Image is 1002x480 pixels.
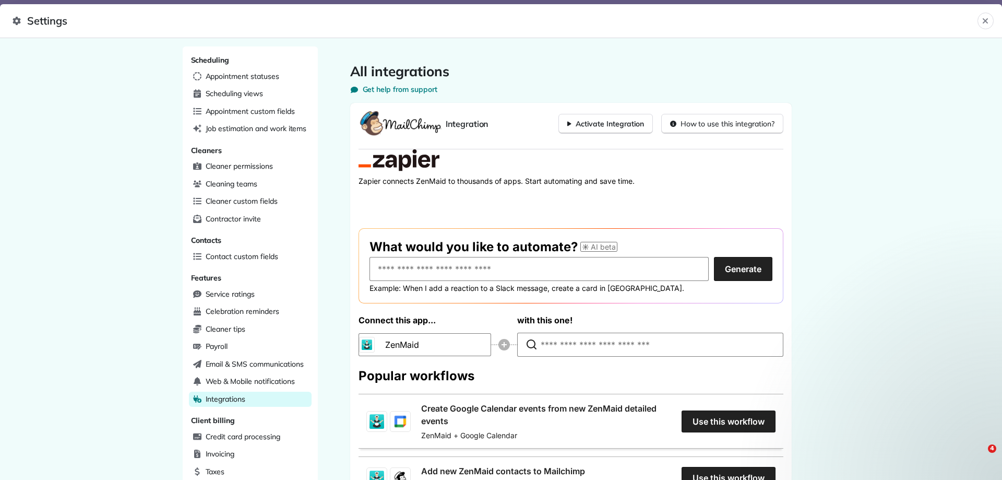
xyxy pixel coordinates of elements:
span: Cleaners [191,146,222,155]
a: Appointment statuses [189,69,312,85]
span: Settings [13,13,977,29]
span: 4 [988,444,996,453]
div: Activate Integration [567,119,643,129]
span: Appointment custom fields [206,106,295,116]
span: Scheduling [191,55,230,65]
a: Cleaner tips [189,322,312,337]
a: Cleaner custom fields [189,194,312,209]
button: Get help from support [350,84,437,95]
span: Appointment statuses [206,71,279,81]
span: Contacts [191,236,222,245]
span: Features [191,273,222,283]
span: Integration [446,118,488,130]
button: Activate Integration [558,114,652,134]
span: Taxes [206,466,225,477]
span: Service ratings [206,289,255,299]
span: Integrations [206,394,246,404]
h1: All integrations [350,63,792,80]
span: Credit card processing [206,431,280,442]
a: Credit card processing [189,429,312,445]
span: Cleaner custom fields [206,196,278,206]
a: Web & Mobile notifications [189,374,312,390]
a: Email & SMS communications [189,357,312,372]
a: Appointment custom fields [189,104,312,120]
span: Contractor invite [206,214,261,224]
span: How to use this integration? [681,119,774,129]
span: Cleaning teams [206,179,257,189]
span: Celebration reminders [206,306,279,317]
a: Integrations [189,392,312,407]
iframe: Intercom live chat [967,444,992,470]
span: Scheduling views [206,88,263,99]
a: Service ratings [189,287,312,302]
a: Contractor invite [189,212,312,227]
a: Cleaner permissions [189,159,312,174]
a: Celebration reminders [189,304,312,320]
a: Payroll [189,339,312,355]
span: Contact custom fields [206,251,278,262]
a: Cleaning teams [189,177,312,192]
span: Email & SMS communications [206,359,304,369]
a: Scheduling views [189,86,312,102]
span: Job estimation and work items [206,123,307,134]
a: Job estimation and work items [189,121,312,137]
img: mailchimp-logo-DdAg-MmV.png [359,111,442,136]
a: Taxes [189,464,312,480]
span: Cleaner permissions [206,161,273,171]
span: Cleaner tips [206,324,246,334]
span: Client billing [191,416,235,425]
span: Invoicing [206,449,235,459]
button: How to use this integration? [661,114,783,134]
span: Payroll [206,341,228,352]
a: Contact custom fields [189,249,312,265]
button: Close [977,13,994,29]
span: Web & Mobile notifications [206,376,295,387]
a: Invoicing [189,447,312,462]
span: Get help from support [363,84,437,95]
